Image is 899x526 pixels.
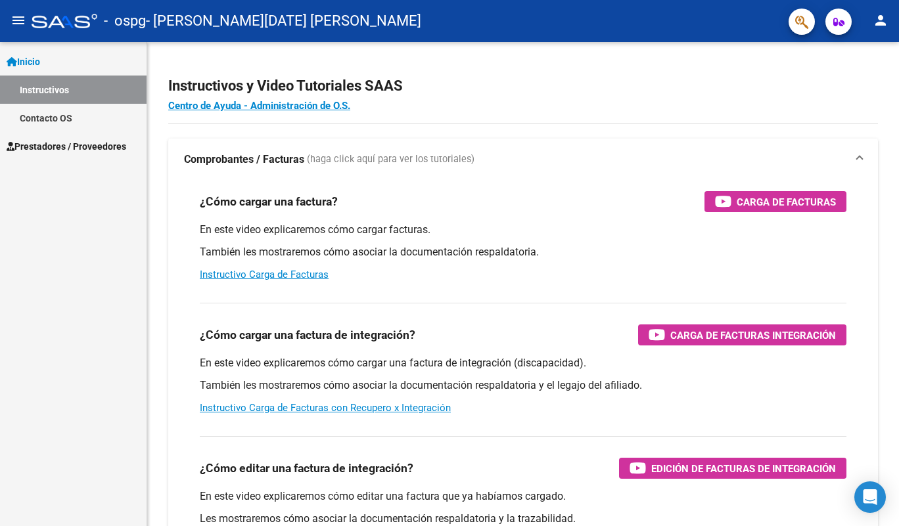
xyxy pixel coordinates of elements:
[200,326,415,344] h3: ¿Cómo cargar una factura de integración?
[200,489,846,504] p: En este video explicaremos cómo editar una factura que ya habíamos cargado.
[7,55,40,69] span: Inicio
[670,327,836,343] span: Carga de Facturas Integración
[307,152,474,167] span: (haga click aquí para ver los tutoriales)
[737,194,836,210] span: Carga de Facturas
[184,152,304,167] strong: Comprobantes / Facturas
[651,460,836,477] span: Edición de Facturas de integración
[854,481,886,513] div: Open Intercom Messenger
[11,12,26,28] mat-icon: menu
[200,192,338,211] h3: ¿Cómo cargar una factura?
[704,191,846,212] button: Carga de Facturas
[168,139,878,181] mat-expansion-panel-header: Comprobantes / Facturas (haga click aquí para ver los tutoriales)
[168,100,350,112] a: Centro de Ayuda - Administración de O.S.
[200,356,846,370] p: En este video explicaremos cómo cargar una factura de integración (discapacidad).
[200,512,846,526] p: Les mostraremos cómo asociar la documentación respaldatoria y la trazabilidad.
[200,223,846,237] p: En este video explicaremos cómo cargar facturas.
[146,7,421,35] span: - [PERSON_NAME][DATE] [PERSON_NAME]
[200,245,846,259] p: También les mostraremos cómo asociar la documentación respaldatoria.
[200,378,846,393] p: También les mostraremos cómo asociar la documentación respaldatoria y el legajo del afiliado.
[168,74,878,99] h2: Instructivos y Video Tutoriales SAAS
[200,269,329,280] a: Instructivo Carga de Facturas
[7,139,126,154] span: Prestadores / Proveedores
[873,12,888,28] mat-icon: person
[200,459,413,477] h3: ¿Cómo editar una factura de integración?
[619,458,846,479] button: Edición de Facturas de integración
[200,402,451,414] a: Instructivo Carga de Facturas con Recupero x Integración
[638,324,846,345] button: Carga de Facturas Integración
[104,7,146,35] span: - ospg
